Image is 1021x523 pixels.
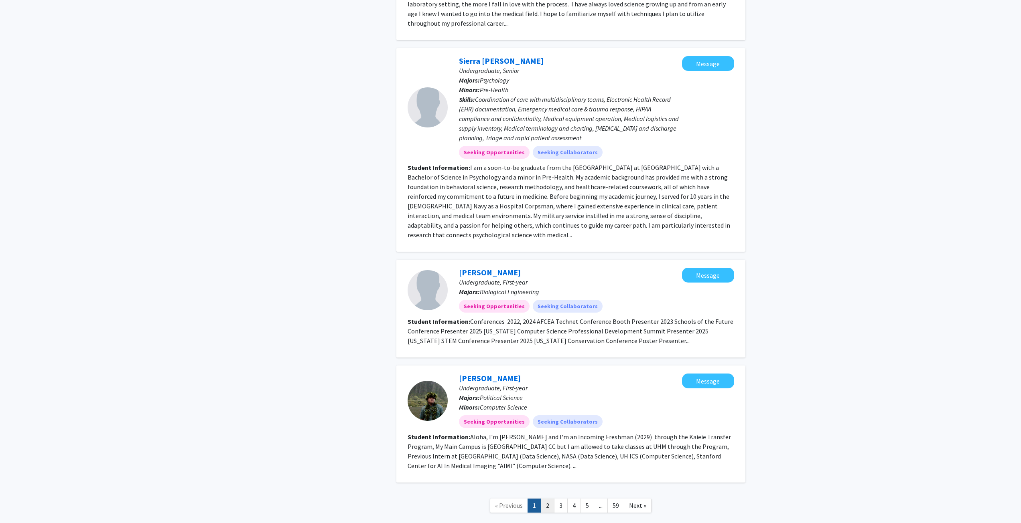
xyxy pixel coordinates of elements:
b: Minors: [459,86,480,94]
fg-read-more: Conferences 2022, 2024 AFCEA Technet Conference Booth Presenter 2023 Schools of the Future Confer... [408,317,733,345]
button: Message Dylan Cablayan [682,374,734,388]
b: Majors: [459,76,480,84]
mat-chip: Seeking Opportunities [459,300,530,313]
span: ... [599,501,603,509]
b: Student Information: [408,164,470,172]
span: Political Science [480,394,523,402]
mat-chip: Seeking Collaborators [533,415,603,428]
mat-chip: Seeking Opportunities [459,146,530,159]
a: 1 [528,499,541,513]
span: « Previous [495,501,523,509]
nav: Page navigation [396,491,745,523]
span: Pre-Health [480,86,508,94]
a: [PERSON_NAME] [459,373,521,383]
a: 2 [541,499,554,513]
b: Minors: [459,403,480,411]
mat-chip: Seeking Collaborators [533,300,603,313]
mat-chip: Seeking Opportunities [459,415,530,428]
b: Student Information: [408,433,470,441]
button: Message Sierra Praiswater [682,56,734,71]
span: Undergraduate, First-year [459,384,528,392]
fg-read-more: I am a soon-to-be graduate from the [GEOGRAPHIC_DATA] at [GEOGRAPHIC_DATA] with a Bachelor of Sci... [408,164,730,239]
fg-read-more: Aloha, I'm [PERSON_NAME] and I'm an Incoming Freshman (2029) through the Kaieie Transfer Program,... [408,433,731,470]
a: Previous Page [490,499,528,513]
b: Student Information: [408,317,470,325]
iframe: Chat [6,487,34,517]
a: [PERSON_NAME] [459,267,521,277]
span: Computer Science [480,403,527,411]
span: Biological Engineering [480,288,539,296]
span: Coordination of care with multidisciplinary teams, Electronic Health Record (EHR) documentation, ... [459,95,679,142]
a: 5 [581,499,594,513]
span: Undergraduate, First-year [459,278,528,286]
b: Majors: [459,288,480,296]
a: 3 [554,499,568,513]
button: Message Leilani Phan [682,268,734,283]
span: Next » [629,501,646,509]
mat-chip: Seeking Collaborators [533,146,603,159]
span: Psychology [480,76,509,84]
b: Skills: [459,95,475,103]
a: Next [624,499,652,513]
span: Undergraduate, Senior [459,67,519,75]
a: 59 [607,499,624,513]
b: Majors: [459,394,480,402]
a: 4 [567,499,581,513]
a: Sierra [PERSON_NAME] [459,56,544,66]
